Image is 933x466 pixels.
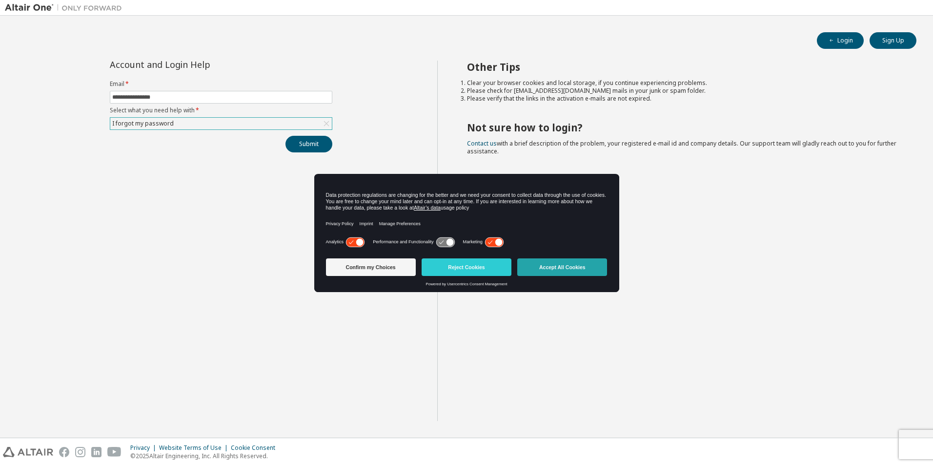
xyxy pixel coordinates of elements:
[467,79,899,87] li: Clear your browser cookies and local storage, if you continue experiencing problems.
[110,106,332,114] label: Select what you need help with
[817,32,864,49] button: Login
[107,447,122,457] img: youtube.svg
[467,61,899,73] h2: Other Tips
[111,118,175,129] div: I forgot my password
[870,32,916,49] button: Sign Up
[59,447,69,457] img: facebook.svg
[467,139,896,155] span: with a brief description of the problem, your registered e-mail id and company details. Our suppo...
[110,80,332,88] label: Email
[467,139,497,148] a: Contact us
[467,87,899,95] li: Please check for [EMAIL_ADDRESS][DOMAIN_NAME] mails in your junk or spam folder.
[3,447,53,457] img: altair_logo.svg
[130,444,159,452] div: Privacy
[110,118,332,129] div: I forgot my password
[110,61,288,68] div: Account and Login Help
[91,447,101,457] img: linkedin.svg
[75,447,85,457] img: instagram.svg
[231,444,281,452] div: Cookie Consent
[467,95,899,103] li: Please verify that the links in the activation e-mails are not expired.
[130,452,281,460] p: © 2025 Altair Engineering, Inc. All Rights Reserved.
[467,121,899,134] h2: Not sure how to login?
[285,136,332,152] button: Submit
[159,444,231,452] div: Website Terms of Use
[5,3,127,13] img: Altair One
